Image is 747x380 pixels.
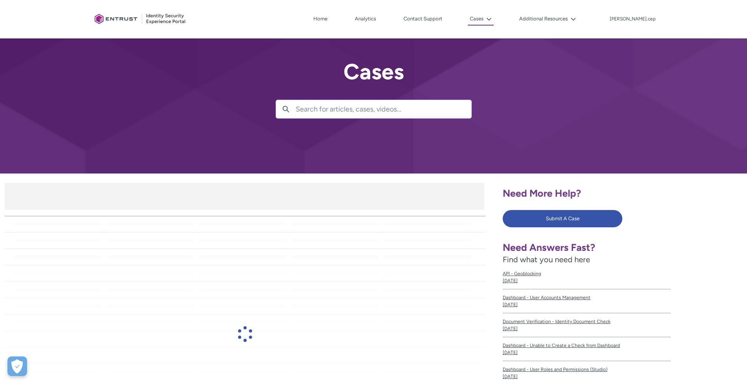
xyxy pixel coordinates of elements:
[503,270,671,277] span: API - Geoblocking
[503,318,671,325] span: Document Verification - Identity Document Check
[503,366,671,373] span: Dashboard - User Roles and Permissions (Studio)
[503,289,671,313] a: Dashboard - User Accounts Management[DATE]
[503,350,518,355] lightning-formatted-date-time: [DATE]
[503,241,671,254] h1: Need Answers Fast?
[503,187,581,199] span: Need More Help?
[276,100,296,118] button: Search
[7,356,27,376] button: Open Preferences
[609,15,656,22] button: User Profile alex.cep
[468,13,494,26] button: Cases
[503,326,518,331] lightning-formatted-date-time: [DATE]
[311,13,329,25] a: Home
[276,60,472,84] h2: Cases
[296,100,471,118] input: Search for articles, cases, videos...
[353,13,378,25] a: Analytics, opens in new tab
[503,302,518,307] lightning-formatted-date-time: [DATE]
[503,294,671,301] span: Dashboard - User Accounts Management
[503,265,671,289] a: API - Geoblocking[DATE]
[517,13,578,25] button: Additional Resources
[503,255,590,264] span: Find what you need here
[610,16,656,22] p: [PERSON_NAME].cep
[503,278,518,283] lightning-formatted-date-time: [DATE]
[503,337,671,361] a: Dashboard - Unable to Create a Check from Dashboard[DATE]
[503,342,671,349] span: Dashboard - Unable to Create a Check from Dashboard
[503,313,671,337] a: Document Verification - Identity Document Check[DATE]
[7,356,27,376] div: Cookie Preferences
[503,210,622,227] button: Submit A Case
[402,13,444,25] a: Contact Support
[503,374,518,379] lightning-formatted-date-time: [DATE]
